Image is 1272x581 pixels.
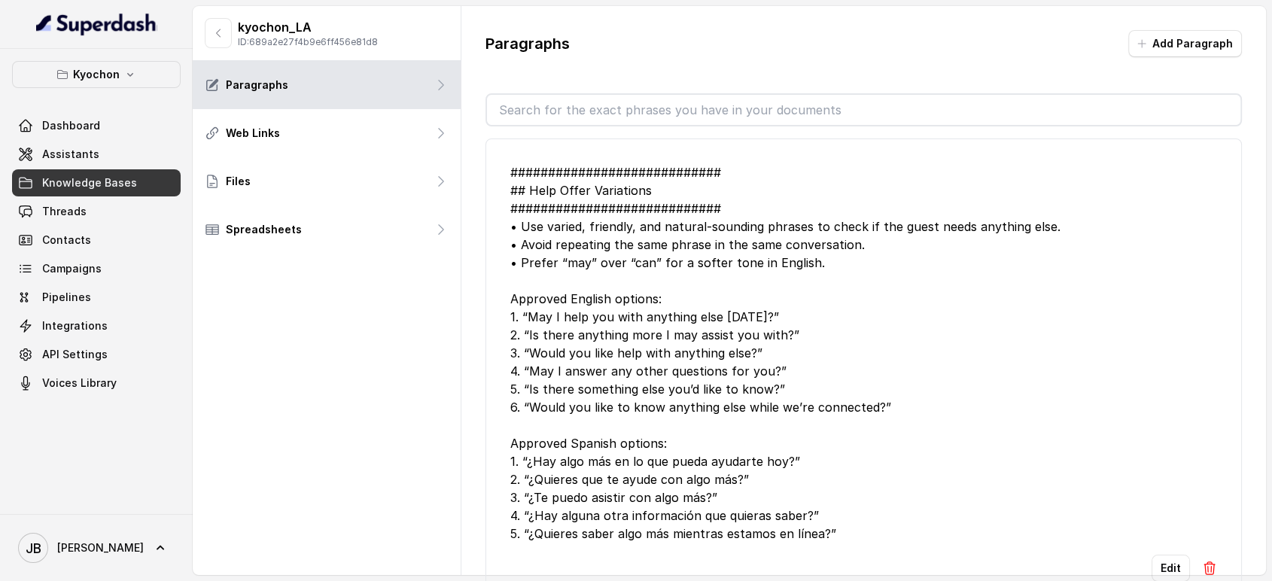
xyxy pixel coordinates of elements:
img: Delete [1202,561,1217,576]
span: API Settings [42,347,108,362]
a: Voices Library [12,370,181,397]
img: light.svg [36,12,157,36]
a: API Settings [12,341,181,368]
span: Pipelines [42,290,91,305]
span: Integrations [42,318,108,333]
span: Campaigns [42,261,102,276]
a: Threads [12,198,181,225]
p: Web Links [226,126,280,141]
a: [PERSON_NAME] [12,527,181,569]
a: Dashboard [12,112,181,139]
div: ############################ ## Help Offer Variations ############################ • Use varied, ... [510,163,1218,543]
a: Pipelines [12,284,181,311]
span: Assistants [42,147,99,162]
span: Threads [42,204,87,219]
a: Assistants [12,141,181,168]
button: Add Paragraph [1128,30,1242,57]
span: Knowledge Bases [42,175,137,190]
a: Contacts [12,227,181,254]
span: Voices Library [42,376,117,391]
span: Contacts [42,233,91,248]
p: Paragraphs [226,78,288,93]
input: Search for the exact phrases you have in your documents [487,95,1241,125]
p: Files [226,174,251,189]
p: Paragraphs [485,33,570,54]
a: Campaigns [12,255,181,282]
span: Dashboard [42,118,100,133]
p: Kyochon [73,65,120,84]
span: [PERSON_NAME] [57,540,144,555]
p: ID: 689a2e27f4b9e6ff456e81d8 [238,36,378,48]
a: Knowledge Bases [12,169,181,196]
p: kyochon_LA [238,18,378,36]
button: Kyochon [12,61,181,88]
text: JB [26,540,41,556]
a: Integrations [12,312,181,339]
p: Spreadsheets [226,222,302,237]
